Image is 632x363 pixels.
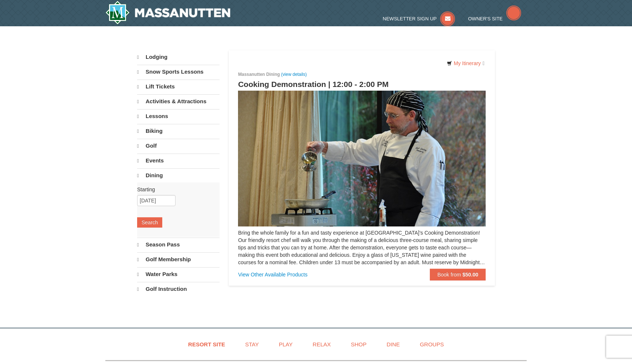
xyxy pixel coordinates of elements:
[105,1,230,24] a: Massanutten Resort
[303,336,340,353] a: Relax
[377,336,409,353] a: Dine
[137,139,220,153] a: Golf
[137,267,220,281] a: Water Parks
[137,109,220,123] a: Lessons
[238,229,486,266] div: Bring the whole family for a fun and tasty experience at [GEOGRAPHIC_DATA]’s Cooking Demonstratio...
[137,282,220,296] a: Golf Instruction
[137,168,220,182] a: Dining
[179,336,234,353] a: Resort Site
[137,154,220,168] a: Events
[137,65,220,79] a: Snow Sports Lessons
[238,80,486,89] h3: Cooking Demonstration | 12:00 - 2:00 PM
[462,272,478,278] strong: $50.00
[137,238,220,252] a: Season Pass
[342,336,376,353] a: Shop
[137,186,214,193] label: Starting
[383,16,437,21] span: Newsletter Sign Up
[437,272,461,278] span: Book from
[430,269,486,280] button: Book from $50.00
[137,80,220,94] a: Lift Tickets
[383,16,455,21] a: Newsletter Sign Up
[137,217,162,228] button: Search
[269,336,302,353] a: Play
[468,16,503,21] span: Owner's Site
[137,94,220,108] a: Activities & Attractions
[468,16,521,21] a: Owner's Site
[137,124,220,138] a: Biking
[137,252,220,266] a: Golf Membership
[442,58,489,69] a: My Itinerary
[236,336,268,353] a: Stay
[137,50,220,64] a: Lodging
[281,71,306,78] div: (view details)
[411,336,453,353] a: Groups
[105,1,230,24] img: Massanutten Resort Logo
[238,91,486,226] img: featured product photo
[238,72,280,77] span: Massanutten Dining
[238,269,307,280] div: View Other Available Products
